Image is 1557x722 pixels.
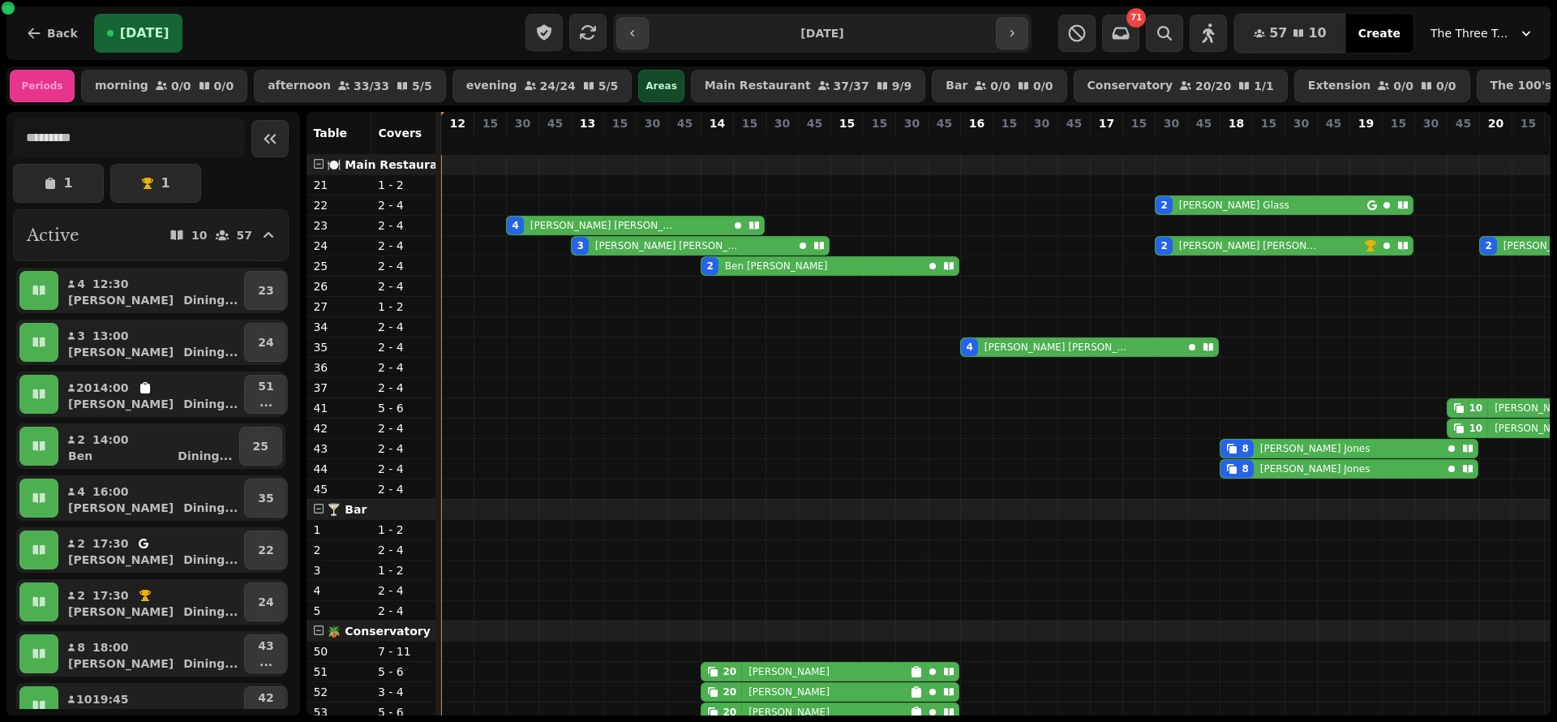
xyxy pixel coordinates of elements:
[710,115,725,131] p: 14
[1195,80,1231,92] p: 20 / 20
[171,80,191,92] p: 0 / 0
[68,396,174,412] p: [PERSON_NAME]
[774,115,790,131] p: 30
[76,276,86,292] p: 4
[313,664,365,680] p: 51
[244,323,287,362] button: 24
[1254,80,1274,92] p: 1 / 1
[691,70,925,102] button: Main Restaurant37/379/9
[1229,135,1242,151] p: 8
[92,639,129,655] p: 18:00
[547,115,563,131] p: 45
[1002,135,1015,151] p: 0
[313,481,365,497] p: 45
[62,634,241,673] button: 818:00[PERSON_NAME]Dining...
[183,500,238,516] p: Dining ...
[251,120,289,157] button: Collapse sidebar
[313,217,365,234] p: 23
[1421,19,1544,48] button: The Three Trees
[548,135,561,151] p: 0
[92,432,129,448] p: 14:00
[313,441,365,457] p: 43
[313,339,365,355] p: 35
[1100,135,1113,151] p: 0
[92,380,129,396] p: 14:00
[1197,135,1210,151] p: 0
[62,271,241,310] button: 412:30[PERSON_NAME]Dining...
[466,80,517,92] p: evening
[1074,70,1288,102] button: Conservatory20/201/1
[378,664,430,680] p: 5 - 6
[748,706,830,719] p: [PERSON_NAME]
[1099,115,1114,131] p: 17
[92,276,129,292] p: 12:30
[1066,115,1082,131] p: 45
[68,292,174,308] p: [PERSON_NAME]
[540,80,576,92] p: 24 / 24
[378,339,430,355] p: 2 - 4
[1033,80,1053,92] p: 0 / 0
[68,344,174,360] p: [PERSON_NAME]
[710,135,723,151] p: 22
[378,278,430,294] p: 2 - 4
[1130,14,1142,22] span: 71
[161,177,169,190] p: 1
[327,503,367,516] span: 🍸 Bar
[748,685,830,698] p: [PERSON_NAME]
[258,282,273,299] p: 23
[1242,442,1248,455] div: 8
[378,258,430,274] p: 2 - 4
[120,27,169,40] span: [DATE]
[258,690,273,706] p: 42
[1087,80,1173,92] p: Conservatory
[313,238,365,254] p: 24
[244,479,287,518] button: 35
[76,432,86,448] p: 2
[183,655,238,672] p: Dining ...
[378,522,430,538] p: 1 - 2
[183,604,238,620] p: Dining ...
[1269,27,1287,40] span: 57
[1002,115,1017,131] p: 15
[970,135,983,151] p: 4
[1393,80,1413,92] p: 0 / 0
[1327,135,1340,151] p: 0
[1521,135,1534,151] p: 0
[1229,115,1244,131] p: 18
[451,135,464,151] p: 0
[313,704,365,720] p: 53
[1260,462,1370,475] p: [PERSON_NAME] Jones
[253,438,268,454] p: 25
[516,135,529,151] p: 4
[378,217,430,234] p: 2 - 4
[178,448,232,464] p: Dining ...
[1242,462,1248,475] div: 8
[1345,14,1413,53] button: Create
[512,219,518,232] div: 4
[1423,115,1439,131] p: 30
[378,359,430,376] p: 2 - 4
[449,115,465,131] p: 12
[313,400,365,416] p: 41
[808,135,821,151] p: 0
[1234,14,1346,53] button: 5710
[1430,25,1512,41] span: The Three Trees
[68,500,174,516] p: [PERSON_NAME]
[183,552,238,568] p: Dining ...
[638,70,684,102] div: Areas
[904,115,920,131] p: 30
[1294,70,1470,102] button: Extension0/00/0
[183,292,238,308] p: Dining ...
[1132,135,1145,151] p: 0
[313,582,365,599] p: 4
[76,535,86,552] p: 2
[92,691,129,707] p: 19:45
[313,127,347,140] span: Table
[530,219,679,232] p: [PERSON_NAME] [PERSON_NAME]
[1035,135,1048,151] p: 0
[1485,239,1491,252] div: 2
[775,135,788,151] p: 0
[313,177,365,193] p: 21
[313,684,365,700] p: 52
[580,115,595,131] p: 13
